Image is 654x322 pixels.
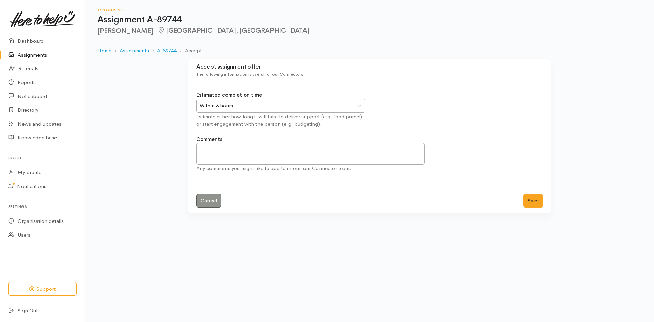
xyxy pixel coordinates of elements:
[8,153,77,163] h6: Profile
[97,15,642,25] h1: Assignment A-89744
[176,47,201,55] li: Accept
[196,71,303,77] span: The following information is useful for our Connectors
[97,43,642,59] nav: breadcrumb
[196,64,543,71] h3: Accept assignment offer
[97,47,111,55] a: Home
[97,27,642,35] h2: [PERSON_NAME]
[196,113,365,128] div: Estimate either how long it will take to deliver support (e.g. food parcel) or start engagement w...
[196,165,425,172] div: Any comments you might like to add to inform our Connector team.
[8,202,77,211] h6: Settings
[196,194,221,208] a: Cancel
[157,26,309,35] span: [GEOGRAPHIC_DATA], [GEOGRAPHIC_DATA]
[157,47,176,55] a: A-89744
[200,102,356,110] div: Within 8 hours
[8,282,77,296] button: Support
[97,8,642,12] h6: Assignments
[196,136,222,143] label: Comments
[523,194,543,208] button: Save
[120,47,149,55] a: Assignments
[196,91,262,99] label: Estimated completion time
